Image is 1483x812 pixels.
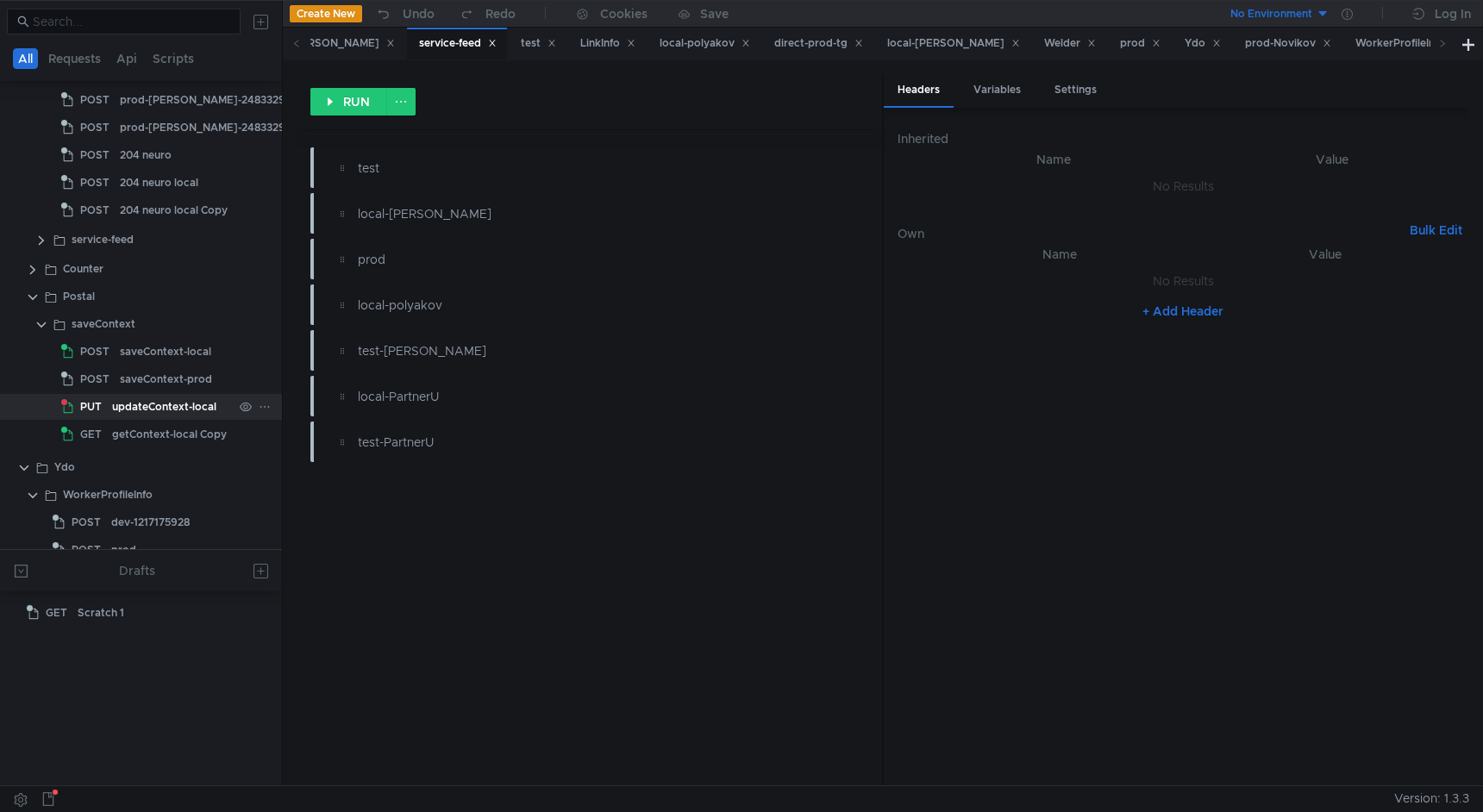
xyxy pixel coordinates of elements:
div: Welder [1044,34,1096,53]
button: Scripts [147,48,199,69]
div: test-PartnerU [358,433,735,452]
div: local-[PERSON_NAME] [358,204,735,223]
div: test-[PERSON_NAME] [266,34,395,53]
span: GET [46,600,67,626]
button: RUN [310,88,387,116]
span: POST [80,339,110,365]
div: Postal [63,284,95,309]
div: 204 neuro [120,142,172,168]
th: Name [925,244,1195,265]
div: prod-[PERSON_NAME]-2483329 [120,87,285,113]
span: POST [80,197,110,223]
div: LinkInfo [580,34,635,53]
div: Ydo [1185,34,1221,53]
h6: Inherited [898,128,1469,149]
span: POST [80,142,110,168]
div: local-polyakov [358,296,735,315]
button: Requests [43,48,106,69]
div: Cookies [600,3,648,24]
div: test [358,159,735,178]
div: prod-Novikov [1245,34,1331,53]
div: WorkerProfileInfo [1355,34,1461,53]
span: PUT [80,394,102,420]
div: Redo [485,3,516,24]
div: Log In [1435,3,1471,24]
div: test [521,34,556,53]
button: + Add Header [1136,301,1230,322]
div: local-[PERSON_NAME] [887,34,1020,53]
div: Save [700,8,729,20]
div: No Environment [1230,6,1312,22]
span: POST [80,115,110,141]
div: prod [1120,34,1161,53]
button: Create New [290,5,362,22]
div: Counter [63,256,103,282]
button: Api [111,48,142,69]
div: 204 neuro local [120,170,198,196]
div: local-PartnerU [358,387,735,406]
div: service-feed [72,227,134,253]
span: Version: 1.3.3 [1394,786,1469,811]
div: getContext-local Copy [112,422,227,447]
span: POST [80,87,110,113]
h6: Own [898,223,1403,244]
div: saveContext-local [120,339,211,365]
div: prod-[PERSON_NAME]-2483329 Copy [120,115,315,141]
th: Name [911,149,1195,170]
div: dev-1217175928 [111,509,190,535]
input: Search... [33,12,230,31]
div: updateContext-local [112,394,216,420]
div: prod [111,537,136,563]
button: Redo [447,1,528,27]
div: prod [358,250,735,269]
div: Headers [884,74,954,108]
span: POST [80,170,110,196]
div: local-polyakov [660,34,750,53]
div: service-feed [419,34,497,53]
div: Settings [1041,74,1111,106]
div: saveContext [72,311,135,337]
span: POST [80,366,110,392]
th: Value [1195,149,1469,170]
nz-embed-empty: No Results [1153,273,1214,289]
span: POST [72,509,101,535]
div: Scratch 1 [78,600,124,626]
button: Undo [362,1,447,27]
div: saveContext-prod [120,366,212,392]
span: GET [80,422,102,447]
div: direct-prod-tg [774,34,863,53]
span: POST [72,537,101,563]
div: Ydo [54,454,75,480]
button: Bulk Edit [1403,220,1469,240]
th: Value [1195,244,1455,265]
div: Drafts [119,560,155,581]
nz-embed-empty: No Results [1153,178,1214,194]
div: WorkerProfileInfo [63,482,153,508]
div: Variables [960,74,1035,106]
div: Undo [403,3,435,24]
div: test-[PERSON_NAME] [358,341,735,360]
div: 204 neuro local Copy [120,197,228,223]
button: All [13,48,38,69]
